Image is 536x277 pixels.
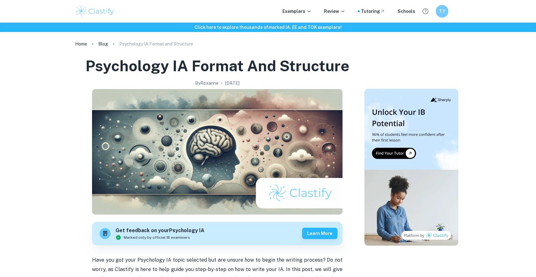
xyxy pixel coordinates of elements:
[225,80,240,87] h2: [DATE]
[282,8,312,15] p: Exemplars
[85,56,349,76] h1: Psychology IA Format and Structure
[75,40,87,48] a: Home
[195,80,219,87] h2: By Roxanne
[221,80,223,87] p: •
[436,5,448,18] button: TY
[119,40,193,47] p: Psychology IA Format and Structure
[364,89,458,246] img: Thumbnail
[92,89,343,215] img: Psychology IA Format and Structure cover image
[302,228,338,239] button: Learn more
[92,222,343,245] a: Get feedback on yourPsychology IAMarked only by official IB examinersLearn more
[75,5,115,18] img: Clastify logo
[116,227,204,235] h6: Get feedback on your Psychology IA
[361,8,385,15] a: Tutoring
[439,8,446,15] h6: TY
[420,6,431,17] button: Help and Feedback
[324,8,345,15] p: Review
[98,40,108,48] a: Blog
[398,8,415,15] a: Schools
[1,24,535,31] h6: Click here to explore thousands of marked IA, EE and TOK exemplars !
[124,235,190,240] span: Marked only by official IB examiners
